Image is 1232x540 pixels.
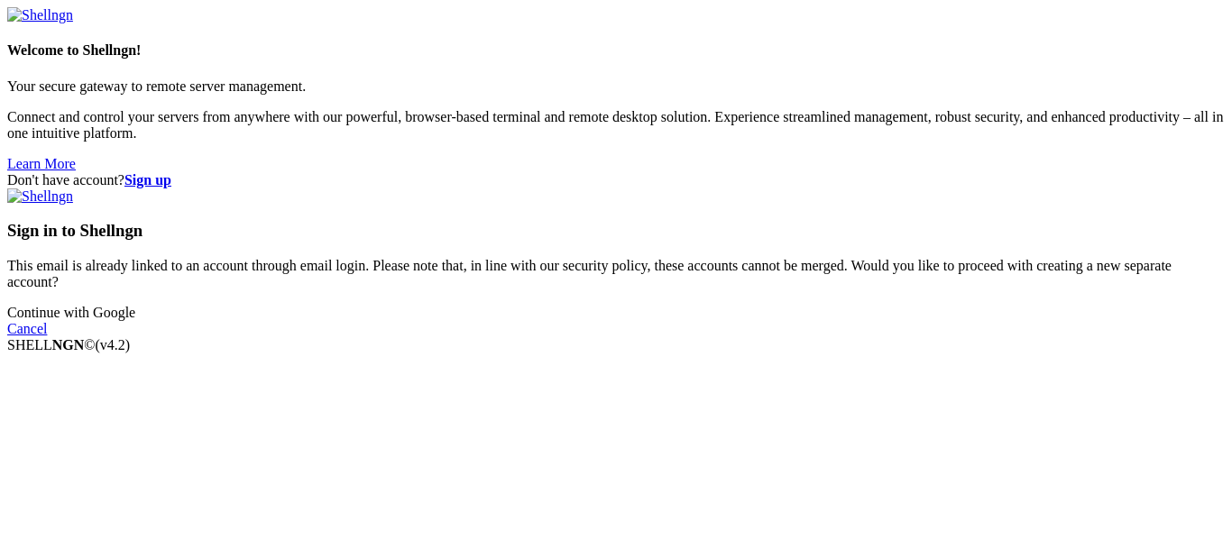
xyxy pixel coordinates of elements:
[7,188,73,205] img: Shellngn
[7,337,130,352] span: SHELL ©
[96,337,131,352] span: 4.2.0
[7,258,1225,290] p: This email is already linked to an account through email login. Please note that, in line with ou...
[7,78,1225,95] p: Your secure gateway to remote server management.
[7,109,1225,142] p: Connect and control your servers from anywhere with our powerful, browser-based terminal and remo...
[7,305,135,320] a: Continue with Google
[7,221,1225,241] h3: Sign in to Shellngn
[7,7,73,23] img: Shellngn
[7,321,47,336] a: Cancel
[7,156,76,171] a: Learn More
[7,172,1225,188] div: Don't have account?
[7,42,1225,59] h4: Welcome to Shellngn!
[52,337,85,352] b: NGN
[124,172,171,188] a: Sign up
